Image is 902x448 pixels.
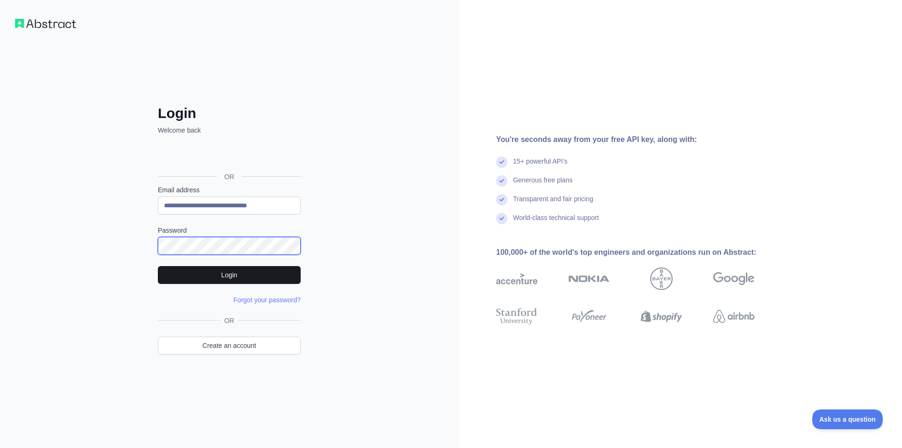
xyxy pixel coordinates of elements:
[153,145,303,166] iframe: Nút Đăng nhập bằng Google
[233,296,301,304] a: Forgot your password?
[496,175,507,187] img: check mark
[713,267,754,290] img: google
[496,157,507,168] img: check mark
[513,194,593,213] div: Transparent and fair pricing
[641,306,682,327] img: shopify
[496,134,785,145] div: You're seconds away from your free API key, along with:
[496,267,537,290] img: accenture
[650,267,673,290] img: bayer
[158,105,301,122] h2: Login
[496,247,785,258] div: 100,000+ of the world's top engineers and organizations run on Abstract:
[713,306,754,327] img: airbnb
[158,337,301,354] a: Create an account
[217,172,242,181] span: OR
[15,19,76,28] img: Workflow
[568,267,610,290] img: nokia
[513,157,568,175] div: 15+ powerful API's
[812,409,883,429] iframe: Toggle Customer Support
[568,306,610,327] img: payoneer
[496,306,537,327] img: stanford university
[158,126,301,135] p: Welcome back
[513,175,573,194] div: Generous free plans
[158,226,301,235] label: Password
[221,316,238,325] span: OR
[496,194,507,205] img: check mark
[158,185,301,195] label: Email address
[158,266,301,284] button: Login
[496,213,507,224] img: check mark
[513,213,599,232] div: World-class technical support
